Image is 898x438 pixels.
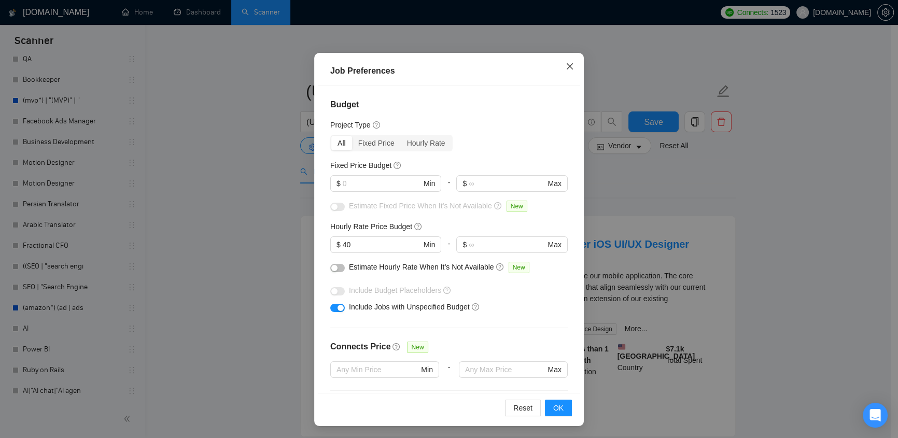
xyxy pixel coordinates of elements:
[553,402,564,414] span: OK
[469,239,545,250] input: ∞
[548,364,562,375] span: Max
[349,303,470,311] span: Include Jobs with Unspecified Budget
[414,222,423,231] span: question-circle
[494,202,502,210] span: question-circle
[392,343,401,351] span: question-circle
[465,364,545,375] input: Any Max Price
[343,178,422,189] input: 0
[441,175,456,200] div: -
[421,364,433,375] span: Min
[472,303,480,311] span: question-circle
[336,239,341,250] span: $
[566,62,574,70] span: close
[424,178,436,189] span: Min
[513,402,532,414] span: Reset
[349,263,494,271] span: Estimate Hourly Rate When It’s Not Available
[352,136,401,150] div: Fixed Price
[330,98,568,111] h4: Budget
[545,400,572,416] button: OK
[548,239,562,250] span: Max
[330,221,412,232] h5: Hourly Rate Price Budget
[331,136,352,150] div: All
[373,121,381,129] span: question-circle
[509,262,529,273] span: New
[349,202,492,210] span: Estimate Fixed Price When It’s Not Available
[462,178,467,189] span: $
[441,236,456,261] div: -
[505,400,541,416] button: Reset
[336,178,341,189] span: $
[548,178,562,189] span: Max
[349,286,441,294] span: Include Budget Placeholders
[443,286,452,294] span: question-circle
[394,161,402,169] span: question-circle
[556,53,584,81] button: Close
[343,239,422,250] input: 0
[401,136,452,150] div: Hourly Rate
[462,239,467,250] span: $
[507,201,527,212] span: New
[863,403,888,428] div: Open Intercom Messenger
[469,178,545,189] input: ∞
[330,160,391,171] h5: Fixed Price Budget
[336,364,419,375] input: Any Min Price
[439,361,459,390] div: -
[496,263,504,271] span: question-circle
[330,119,371,131] h5: Project Type
[424,239,436,250] span: Min
[407,342,428,353] span: New
[330,65,568,77] div: Job Preferences
[330,341,390,353] h4: Connects Price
